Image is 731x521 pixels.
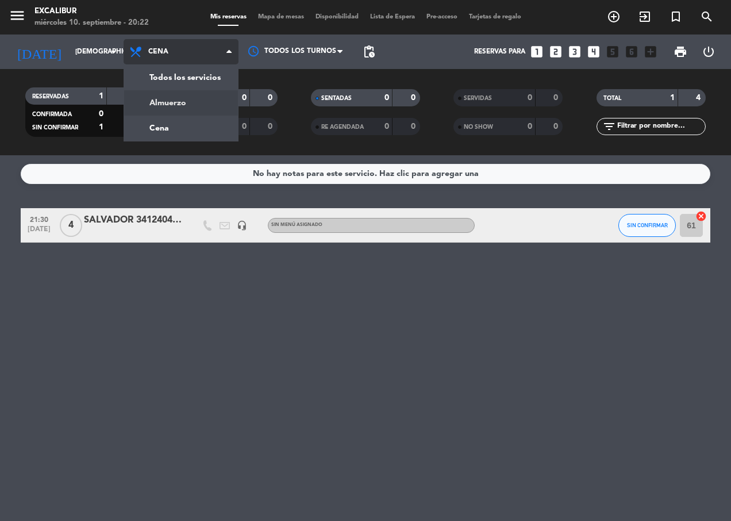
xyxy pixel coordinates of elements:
strong: 0 [384,122,389,131]
span: Sin menú asignado [271,223,322,227]
strong: 0 [384,94,389,102]
input: Filtrar por nombre... [616,120,705,133]
strong: 0 [553,94,560,102]
i: looks_5 [605,44,620,59]
strong: 0 [268,94,275,102]
i: menu [9,7,26,24]
i: filter_list [602,120,616,133]
strong: 0 [242,122,247,131]
strong: 0 [528,94,532,102]
span: Cena [148,48,168,56]
span: Reservas para [474,48,525,56]
strong: 1 [670,94,675,102]
span: SERVIDAS [464,95,492,101]
span: RESERVADAS [32,94,69,99]
i: turned_in_not [669,10,683,24]
i: looks_4 [586,44,601,59]
button: menu [9,7,26,28]
span: CONFIRMADA [32,112,72,117]
span: Pre-acceso [421,14,463,20]
i: add_box [643,44,658,59]
i: [DATE] [9,39,70,64]
strong: 0 [268,122,275,131]
strong: 4 [696,94,703,102]
div: miércoles 10. septiembre - 20:22 [34,17,149,29]
div: LOG OUT [694,35,722,69]
div: Excalibur [34,6,149,17]
span: TOTAL [603,95,621,101]
i: looks_6 [624,44,639,59]
i: headset_mic [237,220,247,231]
span: Mapa de mesas [252,14,310,20]
span: SIN CONFIRMAR [32,125,78,131]
i: arrow_drop_down [107,45,121,59]
div: No hay notas para este servicio. Haz clic para agregar una [253,167,479,181]
span: SENTADAS [321,95,352,101]
strong: 0 [242,94,247,102]
button: SIN CONFIRMAR [618,214,676,237]
span: pending_actions [362,45,376,59]
span: 21:30 [25,212,53,225]
div: SALVADOR 3412404199 [84,213,182,228]
span: Lista de Espera [364,14,421,20]
span: 4 [60,214,82,237]
span: Mis reservas [205,14,252,20]
i: looks_one [529,44,544,59]
span: NO SHOW [464,124,493,130]
strong: 0 [411,122,418,131]
a: Todos los servicios [124,65,238,90]
strong: 0 [99,110,103,118]
span: [DATE] [25,225,53,239]
i: exit_to_app [638,10,652,24]
strong: 0 [411,94,418,102]
strong: 1 [99,123,103,131]
span: RE AGENDADA [321,124,364,130]
span: Tarjetas de regalo [463,14,527,20]
span: print [674,45,687,59]
i: looks_two [548,44,563,59]
strong: 0 [553,122,560,131]
a: Almuerzo [124,90,238,116]
span: Disponibilidad [310,14,364,20]
strong: 1 [99,92,103,100]
i: looks_3 [567,44,582,59]
i: power_settings_new [702,45,715,59]
i: cancel [695,210,707,222]
strong: 0 [528,122,532,131]
i: add_circle_outline [607,10,621,24]
a: Cena [124,116,238,141]
i: search [700,10,714,24]
span: SIN CONFIRMAR [627,222,668,228]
